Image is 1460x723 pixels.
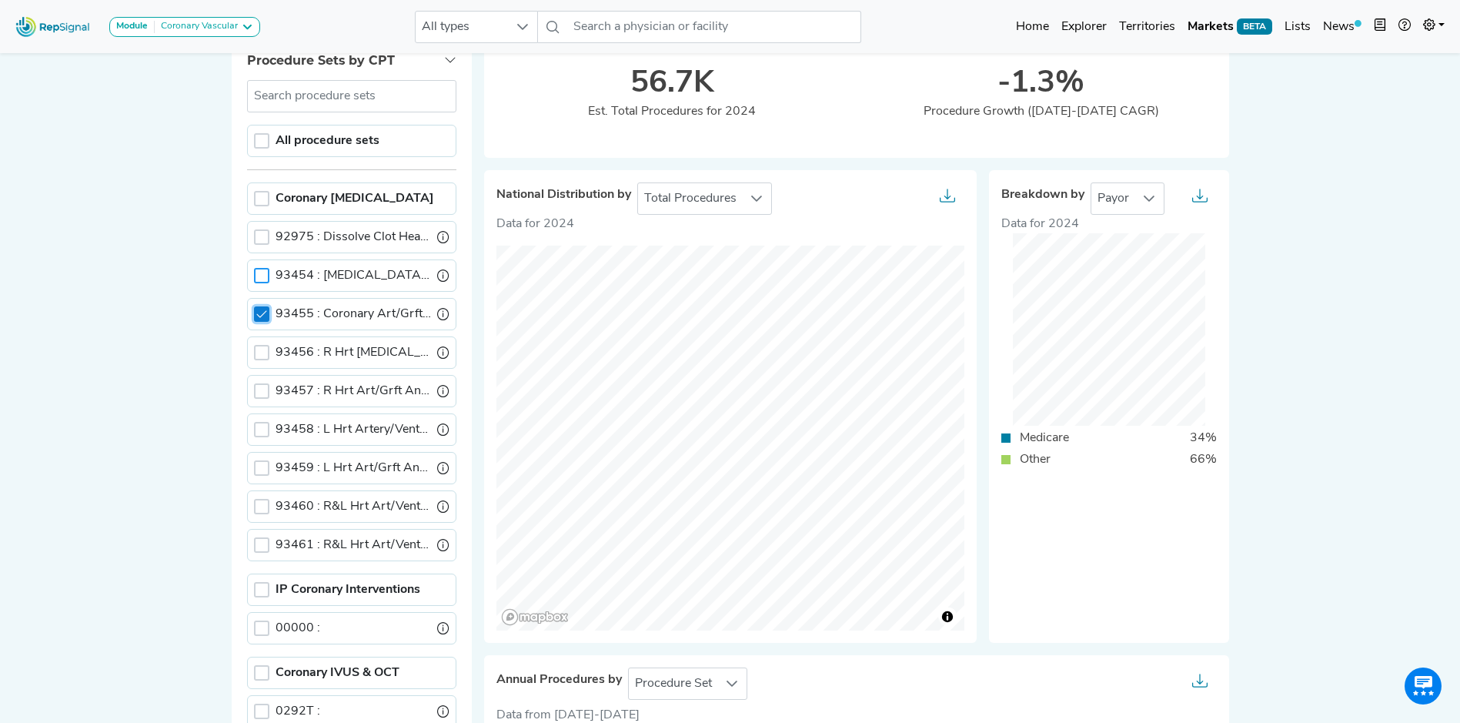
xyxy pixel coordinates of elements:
[1181,450,1226,469] div: 66%
[1011,450,1060,469] div: Other
[276,459,431,477] label: L Hrt Art/Grft Angio
[247,80,456,112] input: Search procedure sets
[276,497,431,516] label: R&L Hrt Art/Ventricle Angio
[276,228,431,246] label: Dissolve Clot Heart Vessel
[924,105,1159,118] span: Procedure Growth ([DATE]-[DATE] CAGR)
[276,132,379,150] label: All procedure sets
[930,183,964,214] button: Export as...
[1183,183,1217,214] button: Export as...
[276,420,431,439] label: L Hrt Artery/Ventricle Angio
[487,65,857,102] div: 56.7K
[1001,188,1084,203] span: Breakdown by
[1237,18,1272,34] span: BETA
[276,266,431,285] label: Coronary Artery Angio S&I
[276,305,431,323] label: Coronary Art/Grft Angio S&I
[567,11,861,43] input: Search a physician or facility
[588,105,756,118] span: Est. Total Procedures for 2024
[276,619,320,638] label: 00000 :
[857,65,1226,102] div: -1.3%
[943,608,952,625] span: Toggle attribution
[1181,429,1226,447] div: 34%
[276,664,399,682] label: Coronary IVUS & OCT
[629,668,718,699] span: Procedure Set
[155,21,238,33] div: Coronary Vascular
[1091,183,1135,214] span: Payor
[501,608,569,626] a: Mapbox logo
[116,22,148,31] strong: Module
[1011,429,1078,447] div: Medicare
[1317,12,1368,42] a: News
[1001,215,1217,233] div: Data for 2024
[638,183,743,214] span: Total Procedures
[276,382,431,400] label: R Hrt Art/Grft Angio
[232,41,472,80] button: Procedure Sets by CPT
[1183,668,1217,699] button: Export as...
[1181,12,1278,42] a: MarketsBETA
[109,17,260,37] button: ModuleCoronary Vascular
[496,188,631,203] span: National Distribution by
[276,536,431,554] label: R&L Hrt Art/Ventricle Angio
[1010,12,1055,42] a: Home
[496,673,622,688] span: Annual Procedures by
[276,581,420,599] label: IP Coronary Interventions
[1278,12,1317,42] a: Lists
[276,343,431,362] label: R Hrt Coronary Artery Angio
[496,246,964,631] canvas: Map
[276,702,320,721] label: 0292T :
[1368,12,1392,42] button: Intel Book
[247,53,395,68] span: Procedure Sets by CPT
[1113,12,1181,42] a: Territories
[416,12,508,42] span: All types
[496,215,964,233] p: Data for 2024
[938,608,957,626] button: Toggle attribution
[276,189,434,208] label: Coronary Angiography
[1055,12,1113,42] a: Explorer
